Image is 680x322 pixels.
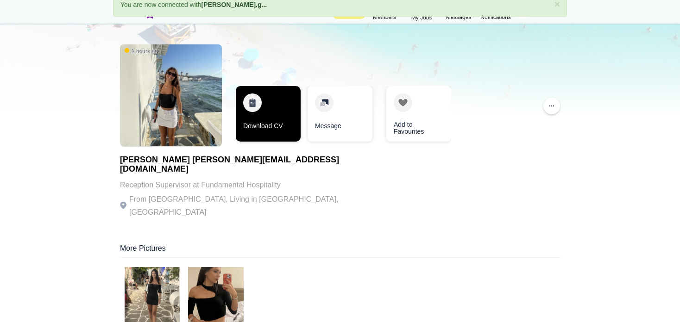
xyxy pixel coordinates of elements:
div: 3 / 3 [379,86,444,146]
div: More Pictures [120,243,560,258]
a: Message [308,86,372,142]
div: 2 / 3 [308,86,372,146]
button: ... [543,98,560,114]
span: Notifications [480,12,510,22]
a: Add to Favourites [386,86,451,142]
a: [PERSON_NAME].g... [201,1,267,8]
span: My Jobs [411,13,432,22]
p: From [GEOGRAPHIC_DATA], Living in [GEOGRAPHIC_DATA], [GEOGRAPHIC_DATA] [120,193,375,219]
span: Members [373,12,396,22]
span: 2 hours ago [125,47,160,55]
h1: [PERSON_NAME] [PERSON_NAME][EMAIL_ADDRESS][DOMAIN_NAME] [120,155,375,174]
span: Messages [446,12,472,22]
a: Download CV [236,86,301,142]
div: 1 / 3 [236,86,301,146]
p: Reception Supervisor at Fundamental Hospitality [120,179,375,192]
